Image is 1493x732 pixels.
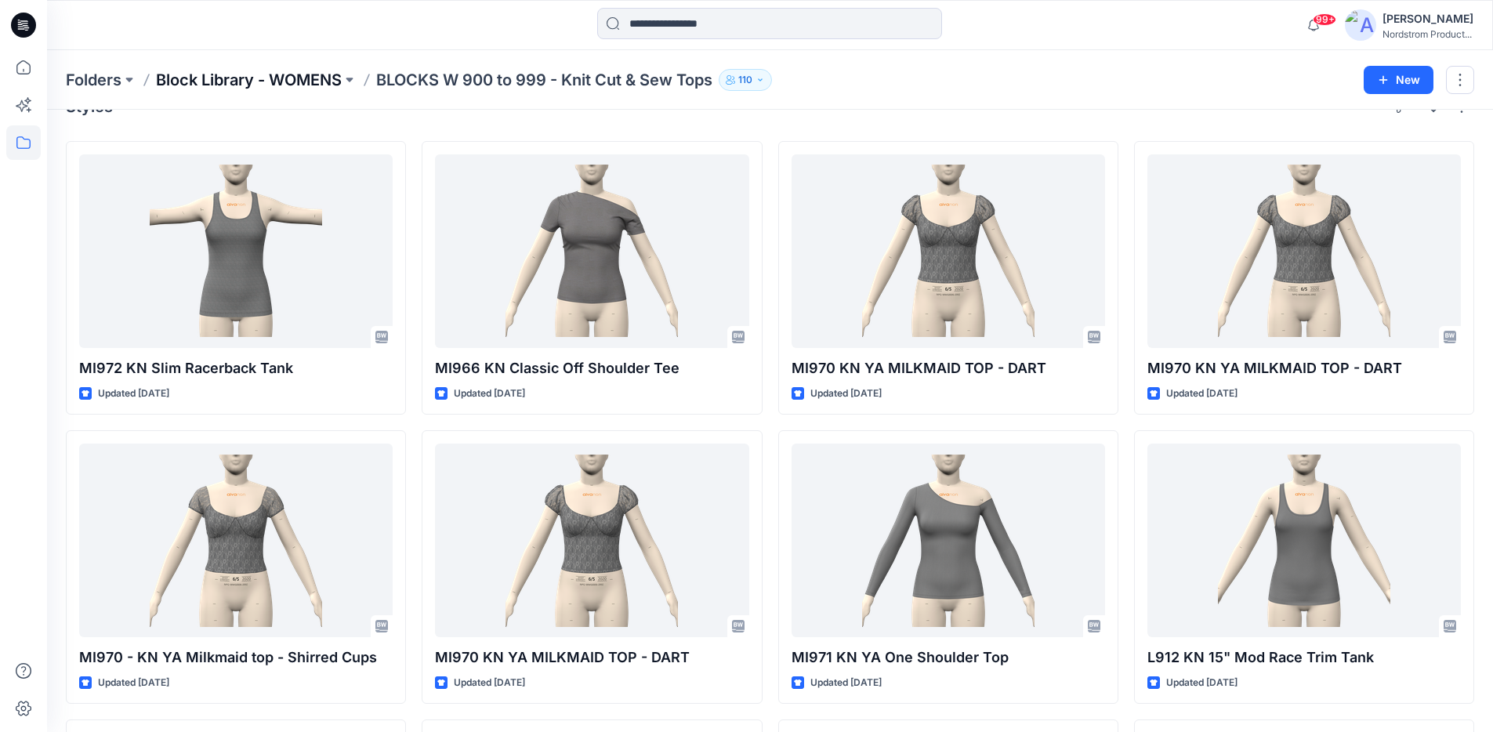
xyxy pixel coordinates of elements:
p: MI971 KN YA One Shoulder Top [792,647,1105,669]
a: MI972 KN Slim Racerback Tank [79,154,393,348]
p: MI970 - KN YA Milkmaid top - Shirred Cups [79,647,393,669]
p: Updated [DATE] [1166,675,1238,691]
div: Nordstrom Product... [1382,28,1473,40]
p: 110 [738,71,752,89]
p: Updated [DATE] [98,386,169,402]
button: 110 [719,69,772,91]
p: MI970 KN YA MILKMAID TOP - DART [1147,357,1461,379]
a: MI970 KN YA MILKMAID TOP - DART [792,154,1105,348]
p: MI970 KN YA MILKMAID TOP - DART [435,647,748,669]
p: Updated [DATE] [810,675,882,691]
a: Folders [66,69,121,91]
a: MI970 KN YA MILKMAID TOP - DART [435,444,748,637]
p: L912 KN 15" Mod Race Trim Tank [1147,647,1461,669]
p: MI966 KN Classic Off Shoulder Tee [435,357,748,379]
button: New [1364,66,1433,94]
span: 99+ [1313,13,1336,26]
img: avatar [1345,9,1376,41]
a: Block Library - WOMENS [156,69,342,91]
p: Updated [DATE] [454,675,525,691]
p: Updated [DATE] [98,675,169,691]
a: MI970 - KN YA Milkmaid top - Shirred Cups [79,444,393,637]
p: Updated [DATE] [810,386,882,402]
a: MI971 KN YA One Shoulder Top [792,444,1105,637]
a: MI966 KN Classic Off Shoulder Tee [435,154,748,348]
p: MI972 KN Slim Racerback Tank [79,357,393,379]
p: MI970 KN YA MILKMAID TOP - DART [792,357,1105,379]
div: [PERSON_NAME] [1382,9,1473,28]
p: BLOCKS W 900 to 999 - Knit Cut & Sew Tops [376,69,712,91]
a: MI970 KN YA MILKMAID TOP - DART [1147,154,1461,348]
a: L912 KN 15" Mod Race Trim Tank [1147,444,1461,637]
p: Updated [DATE] [1166,386,1238,402]
p: Updated [DATE] [454,386,525,402]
